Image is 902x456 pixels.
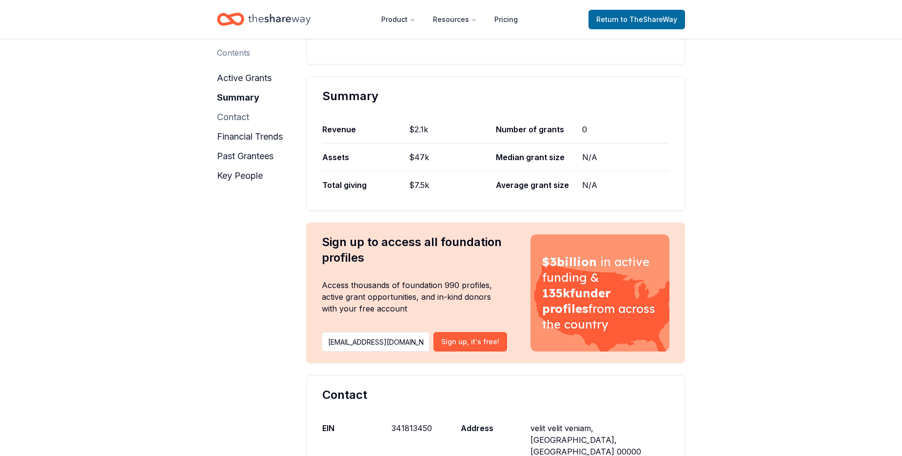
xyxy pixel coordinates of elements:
div: Assets [322,144,409,171]
button: summary [217,90,259,105]
a: Sign up, it's free! [433,332,507,352]
button: active grants [217,70,272,86]
div: Number of grants [496,116,583,143]
div: Contact [322,387,669,403]
a: Home [217,8,311,31]
a: Returnto TheShareWay [588,10,685,29]
div: Total giving [322,171,409,199]
div: $7.5k [409,171,496,199]
p: Access thousands of foundation 990 profiles, active grant opportunities, and in-kind donors with ... [322,279,507,314]
div: Revenue [322,116,409,143]
button: past grantees [217,148,274,164]
input: Email address [322,332,430,352]
button: Product [373,10,423,29]
button: key people [217,168,263,184]
div: $2.1k [409,116,496,143]
span: Return [596,14,677,25]
div: 0 [582,116,669,143]
img: United States map [534,264,669,352]
div: $47k [409,144,496,171]
span: , it's free! [467,337,499,346]
button: contact [217,109,249,125]
nav: Main [373,8,526,31]
a: Pricing [487,10,526,29]
div: in active funding & from across the country [542,254,658,332]
div: Contents [217,47,250,59]
span: Sign up [441,336,499,348]
div: N/A [582,171,669,199]
b: 135k funder profiles [542,286,610,316]
div: Summary [322,88,669,104]
div: Average grant size [496,171,583,199]
div: N/A [582,144,669,171]
button: financial trends [217,129,283,145]
div: Median grant size [496,144,583,171]
div: Sign up to access all foundation profiles [322,234,507,266]
b: $ 3billion [542,254,597,269]
span: to TheShareWay [621,15,677,23]
button: Resources [425,10,485,29]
